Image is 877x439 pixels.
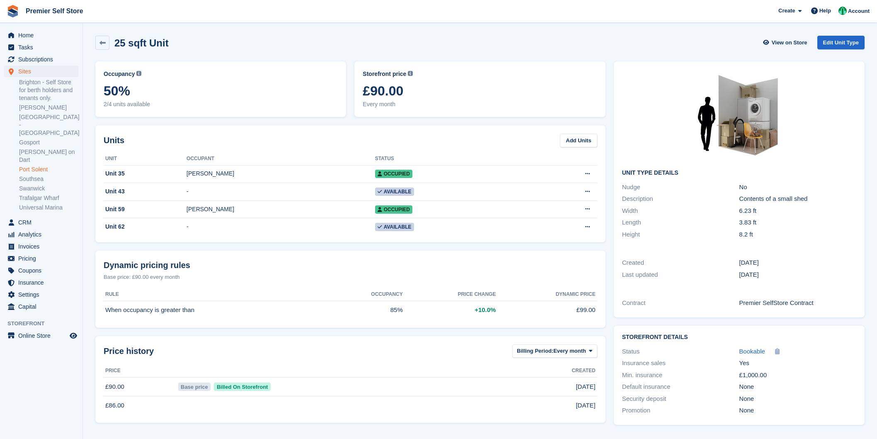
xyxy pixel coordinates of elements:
a: menu [4,301,78,312]
span: 50% [104,83,338,98]
span: Pricing [18,253,68,264]
td: - [187,218,375,236]
th: Occupant [187,152,375,166]
span: Created [572,367,596,374]
a: menu [4,217,78,228]
span: Coupons [18,265,68,276]
span: Bookable [739,348,765,355]
div: 8.2 ft [739,230,856,239]
div: [DATE] [739,258,856,268]
a: menu [4,241,78,252]
div: Security deposit [622,394,739,404]
a: View on Store [762,36,811,49]
a: menu [4,253,78,264]
span: Invoices [18,241,68,252]
span: Account [848,7,870,15]
div: Contents of a small shed [739,194,856,204]
a: Universal Marina [19,204,78,212]
div: None [739,382,856,392]
span: Occupied [375,205,412,214]
a: menu [4,277,78,288]
span: +10.0% [475,305,496,315]
span: Occupied [375,170,412,178]
div: Promotion [622,406,739,415]
span: Tasks [18,41,68,53]
span: Settings [18,289,68,300]
span: Dynamic price [556,290,596,298]
span: CRM [18,217,68,228]
div: Unit 62 [104,222,187,231]
th: Price [104,364,177,378]
a: menu [4,41,78,53]
div: Unit 43 [104,187,187,196]
div: Last updated [622,270,739,280]
div: None [739,394,856,404]
span: Sites [18,66,68,77]
div: Dynamic pricing rules [104,259,597,271]
td: - [187,183,375,201]
span: Available [375,223,414,231]
span: 85% [390,305,403,315]
th: Rule [104,288,325,301]
a: menu [4,289,78,300]
a: menu [4,66,78,77]
span: Billed On Storefront [214,383,271,391]
span: 2/4 units available [104,100,338,109]
div: Default insurance [622,382,739,392]
img: stora-icon-8386f47178a22dfd0bd8f6a31ec36ba5ce8667c1dd55bd0f319d3a0aa187defe.svg [7,5,19,17]
div: Length [622,218,739,227]
a: [PERSON_NAME] on Dart [19,148,78,164]
a: Brighton - Self Store for berth holders and tenants only. [19,78,78,102]
button: Billing Period: Every month [512,344,597,358]
a: Swanwick [19,185,78,193]
div: 3.83 ft [739,218,856,227]
td: £86.00 [104,396,177,415]
a: Add Units [560,134,597,147]
span: Analytics [18,229,68,240]
div: Description [622,194,739,204]
span: Insurance [18,277,68,288]
a: menu [4,330,78,341]
img: icon-info-grey-7440780725fd019a000dd9b08b2336e03edf1995a4989e88bcd33f0948082b44.svg [136,71,141,76]
div: Premier SelfStore Contract [739,298,856,308]
div: Yes [739,359,856,368]
span: Subscriptions [18,54,68,65]
span: Every month [553,347,586,355]
h2: Storefront Details [622,334,856,341]
div: No [739,183,856,192]
h2: Unit Type details [622,170,856,176]
div: Nudge [622,183,739,192]
a: [PERSON_NAME] [19,104,78,112]
a: Port Solent [19,166,78,173]
div: [PERSON_NAME] [187,169,375,178]
a: menu [4,229,78,240]
div: 6.23 ft [739,206,856,216]
span: [DATE] [576,401,595,410]
span: Capital [18,301,68,312]
a: Bookable [739,347,765,356]
span: £90.00 [363,83,597,98]
div: Created [622,258,739,268]
span: View on Store [772,39,807,47]
a: Premier Self Store [22,4,87,18]
div: Unit 59 [104,205,187,214]
span: Available [375,188,414,196]
div: None [739,406,856,415]
img: Peter Pring [838,7,847,15]
span: Billing Period: [517,347,553,355]
span: Occupancy [104,70,135,78]
div: Base price: £90.00 every month [104,273,597,281]
span: Occupancy [371,290,402,298]
span: Storefront price [363,70,406,78]
a: [GEOGRAPHIC_DATA] - [GEOGRAPHIC_DATA] [19,113,78,137]
h2: Units [104,134,124,146]
div: £1,000.00 [739,371,856,380]
th: Status [375,152,529,166]
span: Home [18,29,68,41]
span: Base price [178,383,211,391]
td: £90.00 [104,378,177,396]
div: Width [622,206,739,216]
span: [DATE] [576,382,595,392]
a: menu [4,54,78,65]
span: £99.00 [577,305,596,315]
